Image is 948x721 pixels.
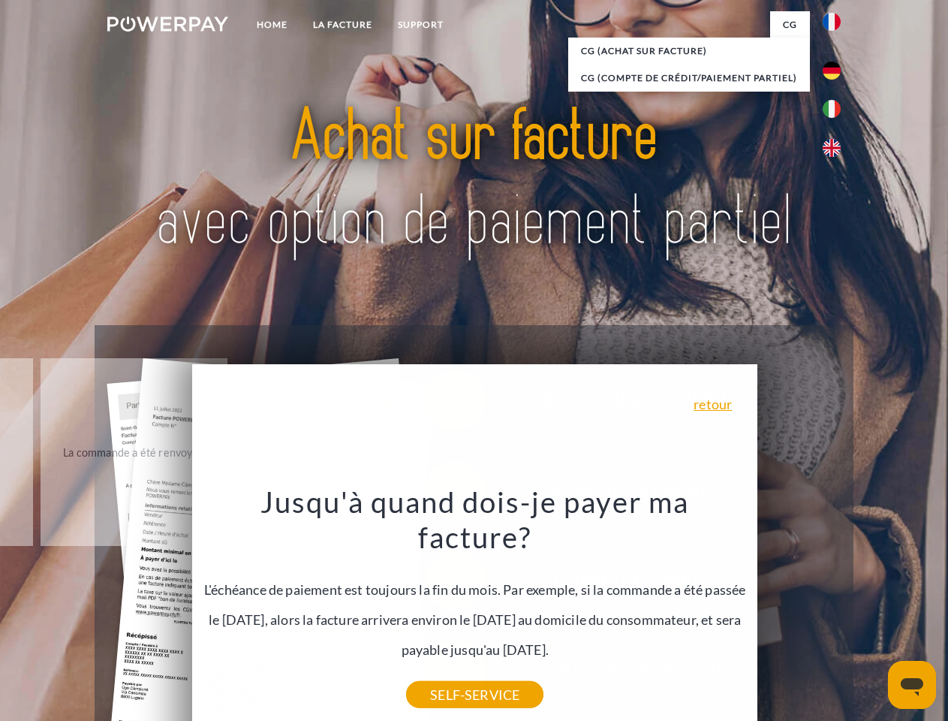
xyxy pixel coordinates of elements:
[823,62,841,80] img: de
[823,100,841,118] img: it
[406,681,543,708] a: SELF-SERVICE
[770,11,810,38] a: CG
[244,11,300,38] a: Home
[300,11,385,38] a: LA FACTURE
[694,397,732,411] a: retour
[568,65,810,92] a: CG (Compte de crédit/paiement partiel)
[143,72,805,288] img: title-powerpay_fr.svg
[823,139,841,157] img: en
[385,11,456,38] a: Support
[50,442,218,462] div: La commande a été renvoyée
[823,13,841,31] img: fr
[201,484,749,556] h3: Jusqu'à quand dois-je payer ma facture?
[888,661,936,709] iframe: Bouton de lancement de la fenêtre de messagerie
[201,484,749,695] div: L'échéance de paiement est toujours la fin du mois. Par exemple, si la commande a été passée le [...
[107,17,228,32] img: logo-powerpay-white.svg
[568,38,810,65] a: CG (achat sur facture)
